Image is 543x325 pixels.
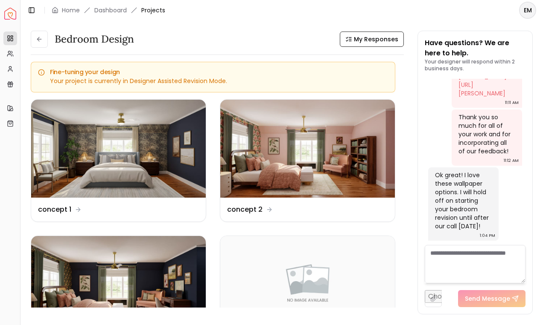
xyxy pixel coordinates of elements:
a: concept 1concept 1 [31,99,206,222]
span: Projects [141,6,165,14]
span: EM [520,3,535,18]
img: concept 1 [31,100,206,198]
img: concept 2 [220,100,395,198]
div: Ok great! I love these wallpaper options. I will hold off on starting your bedroom revision until... [435,171,490,230]
a: concept 2concept 2 [220,99,395,222]
dd: concept 1 [38,204,71,215]
a: Dashboard [94,6,127,14]
p: Have questions? We are here to help. [425,38,525,58]
button: My Responses [340,32,404,47]
div: Your project is currently in Designer Assisted Revision Mode. [38,77,388,85]
img: Spacejoy Logo [4,8,16,20]
button: EM [519,2,536,19]
div: Thank you so much for all of your work and for incorporating all of our feedback! [458,113,514,155]
div: 11:11 AM [505,98,519,107]
a: [DOMAIN_NAME][URL][PERSON_NAME] [458,72,507,98]
span: My Responses [354,35,398,43]
h5: Fine-tuning your design [38,69,388,75]
dd: concept 2 [227,204,263,215]
p: Your designer will respond within 2 business days. [425,58,525,72]
div: 11:12 AM [504,156,519,165]
h3: Bedroom design [55,32,134,46]
a: Home [62,6,80,14]
nav: breadcrumb [52,6,165,14]
div: 1:04 PM [480,231,495,240]
a: Spacejoy [4,8,16,20]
